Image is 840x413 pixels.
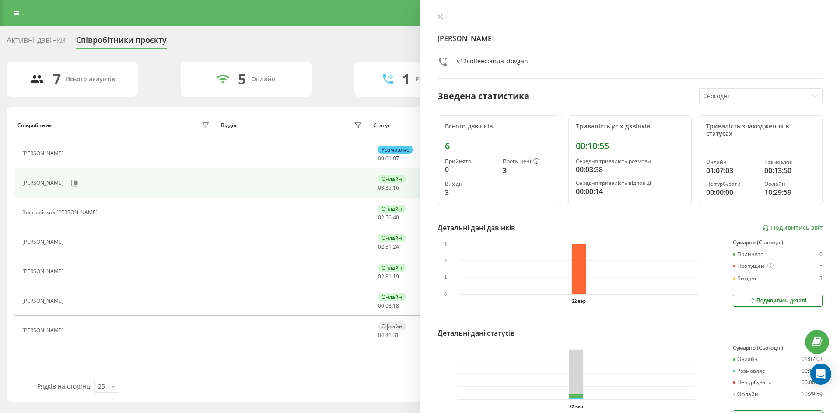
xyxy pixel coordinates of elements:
div: [PERSON_NAME] [22,239,66,245]
div: Розмовляє [764,159,815,165]
span: 01 [385,155,392,162]
div: : : [378,274,399,280]
span: 00 [378,302,384,309]
div: [PERSON_NAME] [22,298,66,304]
div: 0 [445,164,496,175]
div: Співробітник [17,122,52,128]
text: 22 вер [572,299,586,304]
div: : : [378,156,399,162]
div: 0 [819,251,822,257]
div: Тривалість усіх дзвінків [576,123,685,130]
div: Всього дзвінків [445,123,554,130]
span: 41 [385,331,392,339]
div: : : [378,332,399,338]
span: 04 [378,331,384,339]
div: Офлайн [733,391,758,397]
div: Зведена статистика [437,90,529,103]
text: 2 [444,258,447,263]
div: Сумарно (Сьогодні) [733,239,822,246]
h4: [PERSON_NAME] [437,33,822,44]
div: Онлайн [378,234,406,242]
div: Детальні дані дзвінків [437,222,515,233]
div: 00:00:14 [576,186,685,197]
div: Онлайн [378,205,406,213]
text: 22 вер [569,404,583,409]
span: 00 [378,155,384,162]
div: Офлайн [764,181,815,187]
div: 25 [98,382,105,391]
button: Подивитись деталі [733,295,822,307]
div: Сумарно (Сьогодні) [733,345,822,351]
div: 6 [445,141,554,151]
div: 00:13:50 [764,165,815,176]
div: 10:29:59 [764,187,815,198]
div: [PERSON_NAME] [22,150,66,156]
span: 16 [393,184,399,191]
span: 31 [385,273,392,280]
div: [PERSON_NAME] [22,180,66,186]
div: Відділ [221,122,236,128]
span: 31 [385,243,392,250]
div: 1 [402,71,410,87]
span: 03 [385,302,392,309]
div: Прийнято [733,251,763,257]
div: v12coffeecomua_dovgan [457,57,528,69]
a: Подивитись звіт [762,224,822,232]
div: : : [378,244,399,250]
div: Онлайн [378,264,406,272]
div: 7 [53,71,61,87]
div: 00:10:55 [576,141,685,151]
div: Онлайн [378,293,406,301]
div: 00:03:38 [576,164,685,175]
div: 00:00:00 [706,187,757,198]
div: Розмовляє [733,368,765,374]
div: Активні дзвінки [7,35,66,49]
span: 24 [393,243,399,250]
div: Прийнято [445,158,496,164]
div: [PERSON_NAME] [22,327,66,333]
text: 3 [444,242,447,246]
span: 18 [393,302,399,309]
span: Рядків на сторінці [37,382,92,390]
div: Середня тривалість відповіді [576,180,685,186]
div: Вихідні [445,181,496,187]
div: 10:29:59 [801,391,822,397]
div: [PERSON_NAME] [22,268,66,274]
span: 40 [393,214,399,221]
span: 07 [393,155,399,162]
div: Розмовляє [378,146,413,154]
div: : : [378,303,399,309]
div: Онлайн [251,76,276,83]
div: Подивитись деталі [749,297,806,304]
span: 02 [378,243,384,250]
div: 01:07:03 [706,165,757,176]
div: Востробоков [PERSON_NAME] [22,209,100,215]
span: 56 [385,214,392,221]
div: 01:07:03 [801,356,822,362]
span: 02 [378,214,384,221]
div: 00:13:50 [801,368,822,374]
div: 3 [445,187,496,198]
div: Не турбувати [733,379,772,385]
div: Open Intercom Messenger [810,364,831,385]
span: 02 [378,273,384,280]
div: Співробітники проєкту [76,35,167,49]
div: 3 [819,275,822,281]
div: Детальні дані статусів [437,328,515,338]
div: Всього акаунтів [66,76,115,83]
text: 0 [444,292,447,297]
div: 3 [503,165,553,176]
span: 31 [393,331,399,339]
div: Розмовляють [415,76,458,83]
div: 00:00:00 [801,379,822,385]
span: 19 [393,273,399,280]
div: : : [378,185,399,191]
div: : : [378,215,399,221]
div: Онлайн [733,356,758,362]
div: Офлайн [378,322,406,330]
div: 5 [238,71,246,87]
text: 1 [444,275,447,280]
span: 03 [378,184,384,191]
div: Пропущені [503,158,553,165]
div: Середня тривалість розмови [576,158,685,164]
